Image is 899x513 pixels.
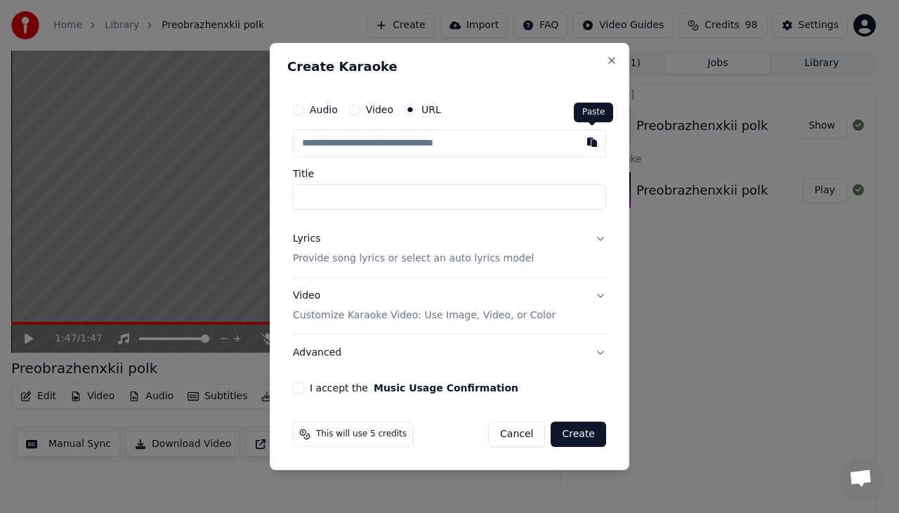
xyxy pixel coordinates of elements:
label: I accept the [310,383,518,393]
button: Advanced [293,335,606,371]
button: LyricsProvide song lyrics or select an auto lyrics model [293,221,606,277]
button: VideoCustomize Karaoke Video: Use Image, Video, or Color [293,278,606,334]
button: Cancel [488,422,545,447]
p: Customize Karaoke Video: Use Image, Video, or Color [293,309,556,323]
div: Video [293,289,556,323]
button: I accept the [374,383,518,393]
label: URL [421,105,441,115]
label: Video [366,105,393,115]
button: Create [551,422,606,447]
div: Lyrics [293,232,320,246]
span: This will use 5 credits [316,429,407,440]
div: Paste [574,103,613,122]
label: Audio [310,105,338,115]
h2: Create Karaoke [287,60,612,73]
label: Title [293,169,606,178]
p: Provide song lyrics or select an auto lyrics model [293,252,534,266]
